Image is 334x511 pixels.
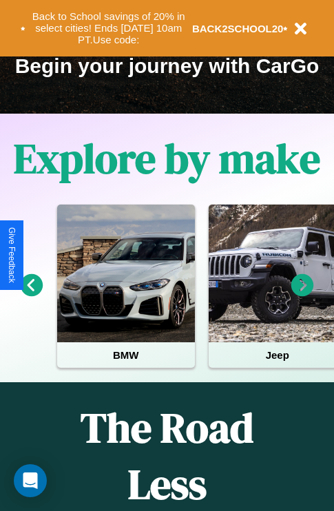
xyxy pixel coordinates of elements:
h4: BMW [57,342,195,368]
div: Open Intercom Messenger [14,464,47,497]
b: BACK2SCHOOL20 [192,23,284,34]
h1: Explore by make [14,130,320,187]
div: Give Feedback [7,227,17,283]
button: Back to School savings of 20% in select cities! Ends [DATE] 10am PT.Use code: [25,7,192,50]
